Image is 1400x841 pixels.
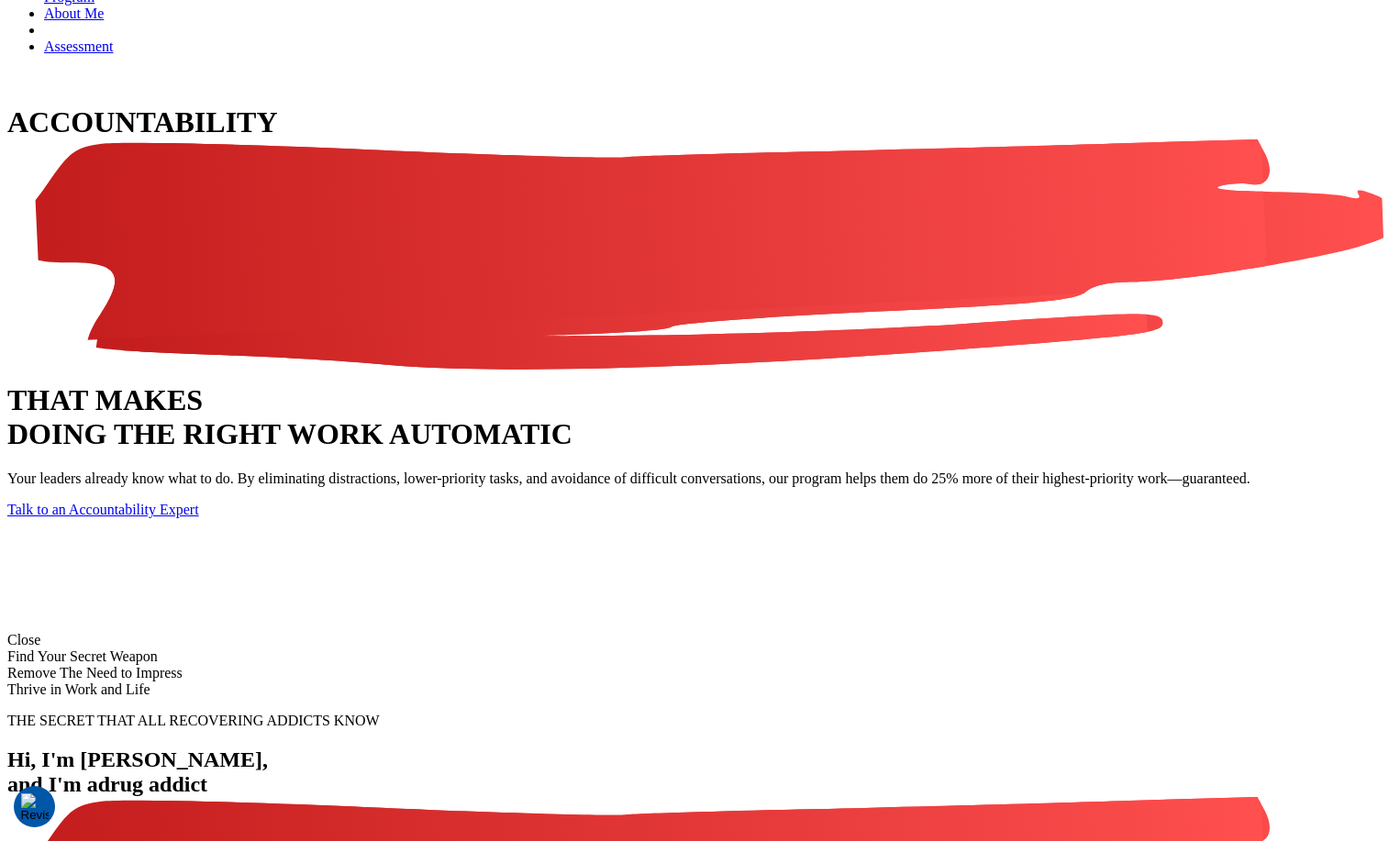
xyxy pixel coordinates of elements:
a: Privacy Policy [380,189,459,204]
img: Revisit consent button [21,793,49,821]
span: ACCOUNTABILITY [7,105,1393,382]
span: Close [7,632,40,647]
p: Your leaders already know what to do. By eliminating distractions, lower-priority tasks, and avoi... [7,470,1393,487]
button: Consent Preferences [21,793,49,821]
div: Remove The Need to Impress [7,665,1393,681]
span: First name [693,2,749,16]
a: Contact [44,21,128,39]
div: Thrive in Work and Life [7,681,1393,698]
h1: THAT MAKES DOING THE RIGHT WORK AUTOMATIC [7,105,1393,450]
a: Assessment [44,39,114,54]
div: Find Your Secret Weapon [7,648,1393,665]
a: Talk to an Accountability Expert [7,502,199,517]
a: About Me [44,6,104,21]
p: THE SECRET THAT ALL RECOVERING ADDICTS KNOW [7,713,1393,729]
